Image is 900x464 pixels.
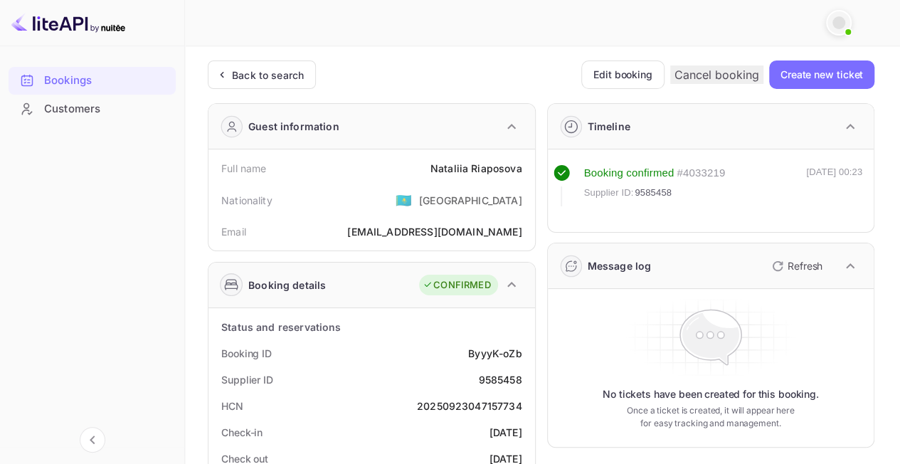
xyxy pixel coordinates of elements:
[478,372,522,387] div: 9585458
[763,255,828,278] button: Refresh
[11,11,125,34] img: LiteAPI logo
[635,186,672,200] span: 9585458
[489,425,522,440] div: [DATE]
[423,278,490,292] div: CONFIRMED
[221,425,263,440] div: Check-in
[788,258,822,273] p: Refresh
[44,73,169,89] div: Bookings
[221,372,273,387] div: Supplier ID
[588,119,630,134] div: Timeline
[44,101,169,117] div: Customers
[80,427,105,453] button: Collapse navigation
[221,193,272,208] div: Nationality
[221,320,341,334] div: Status and reservations
[221,399,243,413] div: HCN
[347,224,522,239] div: [EMAIL_ADDRESS][DOMAIN_NAME]
[221,161,266,176] div: Full name
[670,65,763,84] button: Cancel booking
[588,258,652,273] div: Message log
[248,119,339,134] div: Guest information
[468,346,522,361] div: ByyyK-oZb
[624,404,797,430] p: Once a ticket is created, it will appear here for easy tracking and management.
[9,95,176,123] div: Customers
[603,387,819,401] p: No tickets have been created for this booking.
[584,165,674,181] div: Booking confirmed
[9,95,176,122] a: Customers
[581,60,665,89] button: Edit booking
[417,399,522,413] div: 20250923047157734
[419,193,522,208] div: [GEOGRAPHIC_DATA]
[221,346,272,361] div: Booking ID
[584,186,634,200] span: Supplier ID:
[769,60,874,89] button: Create new ticket
[9,67,176,93] a: Bookings
[677,165,725,181] div: # 4033219
[248,278,326,292] div: Booking details
[9,67,176,95] div: Bookings
[430,161,522,176] div: Nataliia Riaposova
[221,224,246,239] div: Email
[806,165,862,206] div: [DATE] 00:23
[396,187,412,213] span: United States
[232,68,304,83] div: Back to search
